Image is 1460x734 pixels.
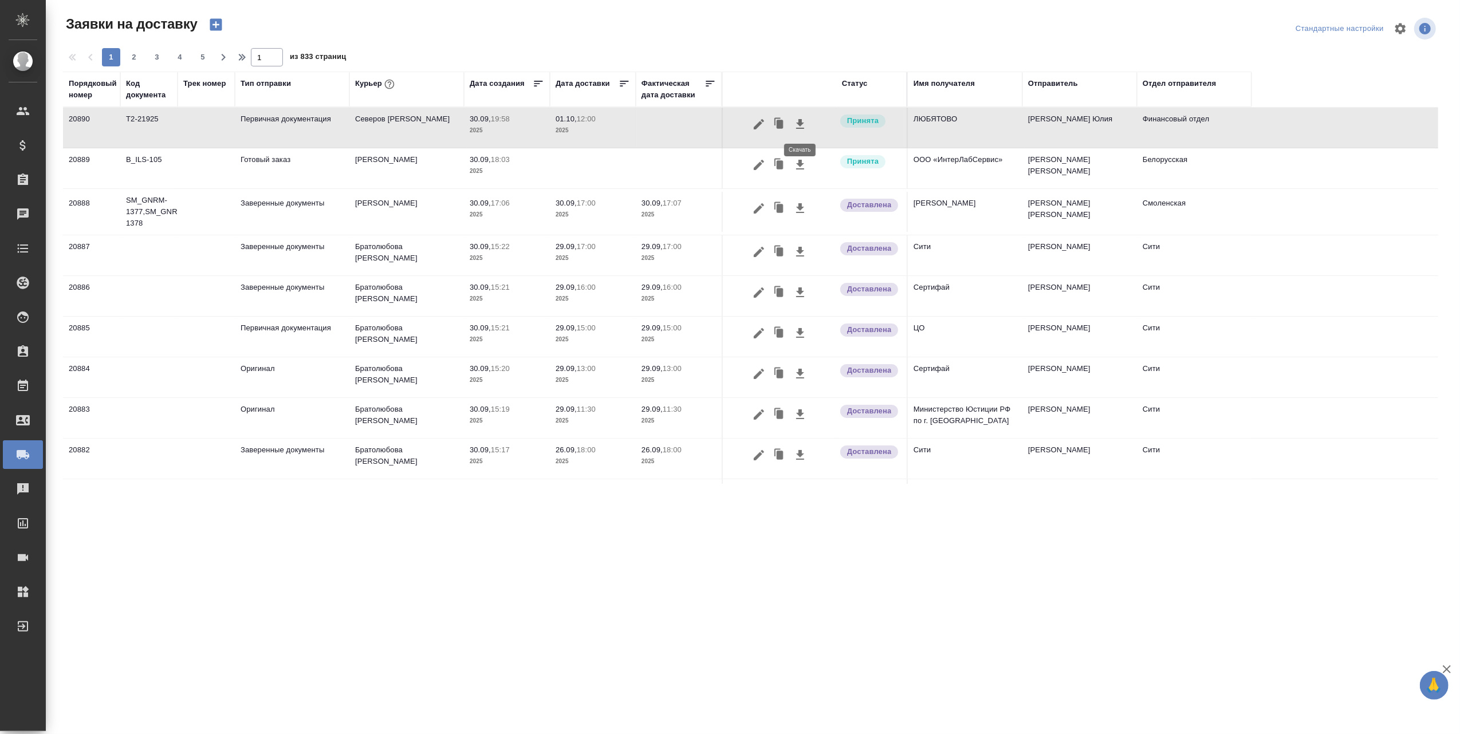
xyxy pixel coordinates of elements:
[908,479,1022,519] td: Сертифай
[577,445,596,454] p: 18:00
[642,199,663,207] p: 30.09,
[556,78,610,89] div: Дата доставки
[908,317,1022,357] td: ЦО
[577,405,596,413] p: 11:30
[63,276,120,316] td: 20886
[349,276,464,316] td: Братолюбова [PERSON_NAME]
[847,199,891,211] p: Доставлена
[842,78,868,89] div: Статус
[642,405,663,413] p: 29.09,
[1022,276,1137,316] td: [PERSON_NAME]
[839,282,901,297] div: Документы доставлены, фактическая дата доставки проставиться автоматически
[120,108,178,148] td: Т2-21925
[749,322,769,344] button: Редактировать
[470,293,544,305] p: 2025
[908,357,1022,397] td: Сертифай
[642,78,705,101] div: Фактическая дата доставки
[470,165,544,177] p: 2025
[148,52,166,63] span: 3
[235,317,349,357] td: Первичная документация
[1022,192,1137,232] td: [PERSON_NAME] [PERSON_NAME]
[1137,148,1252,188] td: Белорусская
[470,78,525,89] div: Дата создания
[1022,479,1137,519] td: [PERSON_NAME]
[349,317,464,357] td: Братолюбова [PERSON_NAME]
[349,398,464,438] td: Братолюбова [PERSON_NAME]
[908,108,1022,148] td: ЛЮБЯТОВО
[663,199,682,207] p: 17:07
[663,242,682,251] p: 17:00
[491,283,510,291] p: 15:21
[1022,357,1137,397] td: [PERSON_NAME]
[642,323,663,332] p: 29.09,
[556,415,630,427] p: 2025
[1137,398,1252,438] td: Сити
[790,322,810,344] button: Скачать
[470,199,491,207] p: 30.09,
[847,324,891,336] p: Доставлена
[491,155,510,164] p: 18:03
[556,252,630,264] p: 2025
[183,78,226,89] div: Трек номер
[491,199,510,207] p: 17:06
[235,148,349,188] td: Готовый заказ
[120,189,178,235] td: SM_GNRM-1377,SM_GNRM-1378
[1414,18,1438,40] span: Посмотреть информацию
[642,364,663,373] p: 29.09,
[790,444,810,466] button: Скачать
[1022,108,1137,148] td: [PERSON_NAME] Юлия
[491,323,510,332] p: 15:21
[908,276,1022,316] td: Сертифай
[470,364,491,373] p: 30.09,
[235,235,349,275] td: Заверенные документы
[349,479,464,519] td: Братолюбова [PERSON_NAME]
[470,405,491,413] p: 30.09,
[663,283,682,291] p: 16:00
[642,293,716,305] p: 2025
[470,115,491,123] p: 30.09,
[1143,78,1216,89] div: Отдел отправителя
[577,199,596,207] p: 17:00
[171,48,189,66] button: 4
[235,192,349,232] td: Заверенные документы
[63,192,120,232] td: 20888
[470,242,491,251] p: 30.09,
[470,456,544,467] p: 2025
[839,404,901,419] div: Документы доставлены, фактическая дата доставки проставиться автоматически
[1022,148,1137,188] td: [PERSON_NAME] [PERSON_NAME]
[556,374,630,386] p: 2025
[908,235,1022,275] td: Сити
[349,108,464,148] td: Северов [PERSON_NAME]
[470,374,544,386] p: 2025
[556,199,577,207] p: 30.09,
[839,154,901,169] div: Курьер назначен
[491,445,510,454] p: 15:17
[556,125,630,136] p: 2025
[470,323,491,332] p: 30.09,
[349,192,464,232] td: [PERSON_NAME]
[470,445,491,454] p: 30.09,
[382,77,397,92] button: При выборе курьера статус заявки автоматически поменяется на «Принята»
[290,50,346,66] span: из 833 страниц
[642,252,716,264] p: 2025
[470,283,491,291] p: 30.09,
[235,398,349,438] td: Оригинал
[63,317,120,357] td: 20885
[1137,357,1252,397] td: Сити
[63,108,120,148] td: 20890
[235,276,349,316] td: Заверенные документы
[642,374,716,386] p: 2025
[749,198,769,219] button: Редактировать
[470,125,544,136] p: 2025
[749,154,769,176] button: Редактировать
[125,52,143,63] span: 2
[908,192,1022,232] td: [PERSON_NAME]
[491,405,510,413] p: 15:19
[470,252,544,264] p: 2025
[235,108,349,148] td: Первичная документация
[577,115,596,123] p: 12:00
[1022,317,1137,357] td: [PERSON_NAME]
[839,322,901,338] div: Документы доставлены, фактическая дата доставки проставиться автоматически
[556,364,577,373] p: 29.09,
[556,323,577,332] p: 29.09,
